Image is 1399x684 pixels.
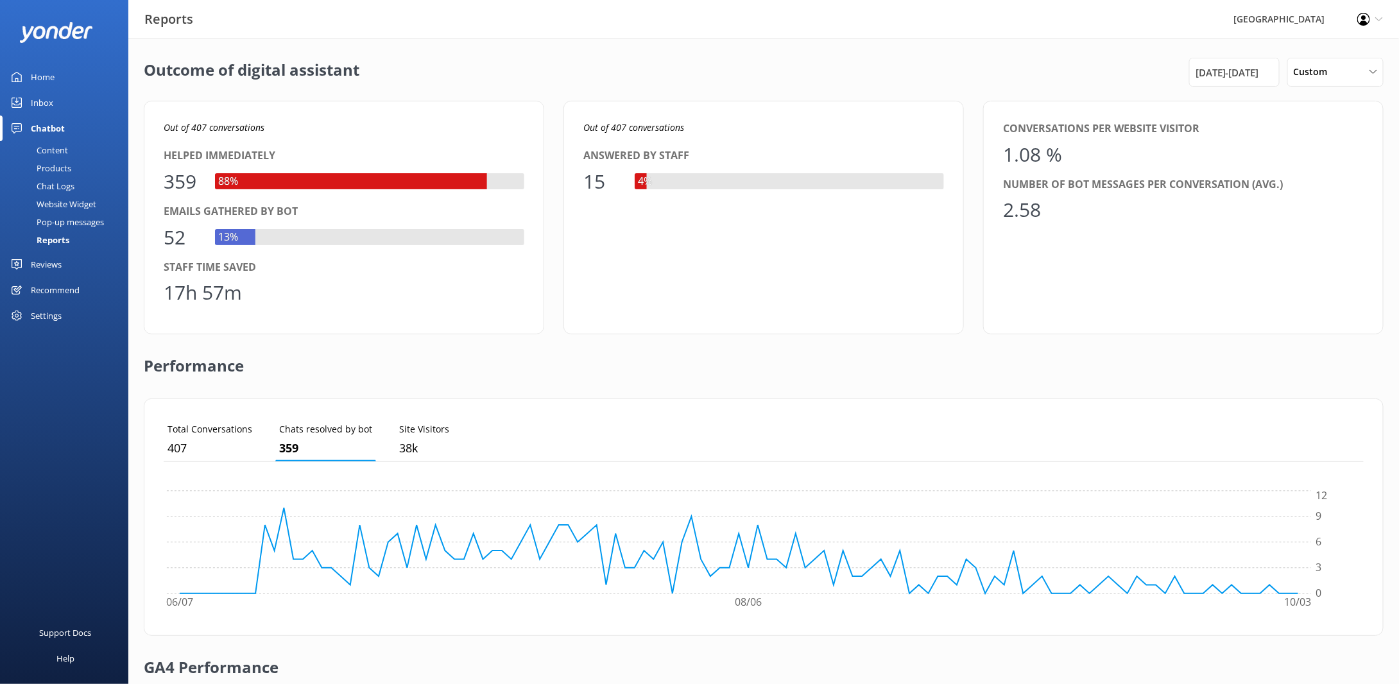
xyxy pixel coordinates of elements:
tspan: 08/06 [735,595,762,610]
div: 15 [583,166,622,197]
div: 1.08 % [1003,139,1062,170]
div: 88% [215,173,241,190]
p: Total Conversations [167,422,252,436]
tspan: 9 [1316,509,1322,524]
a: Reports [8,231,128,249]
div: Inbox [31,90,53,115]
a: Products [8,159,128,177]
h2: Outcome of digital assistant [144,58,359,87]
p: 359 [279,439,372,457]
div: 17h 57m [164,277,242,308]
a: Pop-up messages [8,213,128,231]
i: Out of 407 conversations [583,121,684,133]
div: Settings [31,303,62,329]
p: 37,533 [399,439,449,457]
h3: Reports [144,9,193,30]
tspan: 06/07 [166,595,193,610]
a: Content [8,141,128,159]
div: Reviews [31,252,62,277]
p: Chats resolved by bot [279,422,372,436]
tspan: 6 [1316,535,1322,549]
p: Site Visitors [399,422,449,436]
div: Number of bot messages per conversation (avg.) [1003,176,1364,193]
div: 4% [635,173,655,190]
span: Custom [1294,65,1335,79]
div: 359 [164,166,202,197]
div: Staff time saved [164,259,524,276]
div: Recommend [31,277,80,303]
div: Content [8,141,68,159]
div: 52 [164,222,202,253]
div: Products [8,159,71,177]
div: Home [31,64,55,90]
i: Out of 407 conversations [164,121,264,133]
div: Website Widget [8,195,96,213]
tspan: 12 [1316,489,1328,503]
div: Chatbot [31,115,65,141]
div: Chat Logs [8,177,74,195]
span: [DATE] - [DATE] [1196,65,1259,80]
div: Emails gathered by bot [164,203,524,220]
div: Helped immediately [164,148,524,164]
div: Reports [8,231,69,249]
a: Chat Logs [8,177,128,195]
div: Support Docs [40,620,92,646]
tspan: 3 [1316,561,1322,575]
p: 407 [167,439,252,457]
div: 2.58 [1003,194,1042,225]
div: Pop-up messages [8,213,104,231]
div: 13% [215,229,241,246]
tspan: 0 [1316,586,1322,601]
h2: Performance [144,334,244,386]
a: Website Widget [8,195,128,213]
div: Answered by staff [583,148,944,164]
div: Conversations per website visitor [1003,121,1364,137]
img: yonder-white-logo.png [19,22,93,43]
tspan: 10/03 [1285,595,1312,610]
div: Help [56,646,74,671]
